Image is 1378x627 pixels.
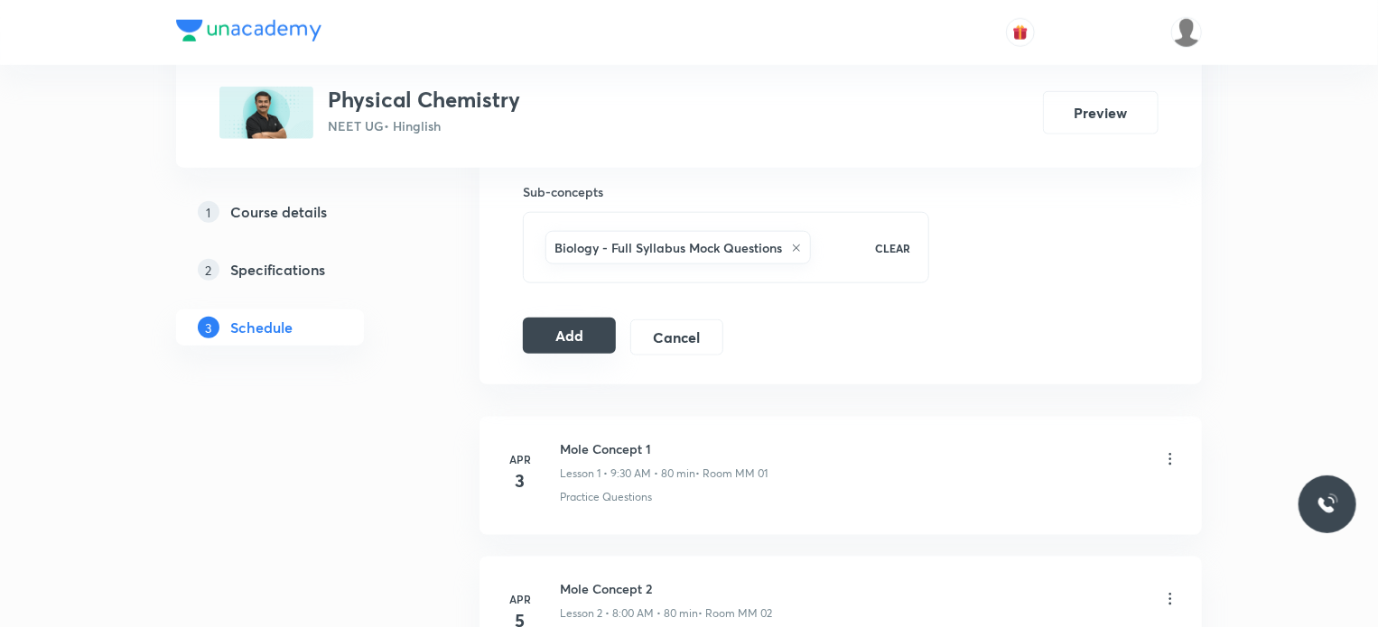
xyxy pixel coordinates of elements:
button: Add [523,318,616,354]
p: CLEAR [875,240,910,256]
p: • Room MM 02 [698,605,772,622]
img: avatar [1012,24,1029,41]
h6: Sub-concepts [523,182,929,201]
h6: Apr [502,591,538,607]
a: 2Specifications [176,252,422,288]
img: 092D0079-509B-4A1D-9DD2-0DBC2B21C741_plus.png [219,87,313,139]
a: Company Logo [176,20,321,46]
a: 1Course details [176,194,422,230]
button: Cancel [630,319,723,355]
button: avatar [1006,18,1035,47]
h5: Course details [230,201,327,223]
img: ttu [1317,493,1338,515]
p: 2 [198,259,219,281]
h5: Specifications [230,259,325,281]
button: Preview [1043,91,1159,134]
h6: Mole Concept 2 [560,579,772,598]
h6: Mole Concept 1 [560,439,768,458]
h6: Apr [502,451,538,467]
h5: Schedule [230,317,293,338]
p: NEET UG • Hinglish [328,116,520,135]
p: Lesson 2 • 8:00 AM • 80 min [560,605,698,622]
h4: 3 [502,467,538,494]
h3: Physical Chemistry [328,87,520,113]
p: 3 [198,317,219,338]
p: 1 [198,201,219,223]
img: Dhirendra singh [1171,17,1202,48]
h6: Biology - Full Syllabus Mock Questions [554,238,782,257]
p: Practice Questions [560,489,652,505]
p: • Room MM 01 [695,466,768,482]
p: Lesson 1 • 9:30 AM • 80 min [560,466,695,482]
img: Company Logo [176,20,321,41]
